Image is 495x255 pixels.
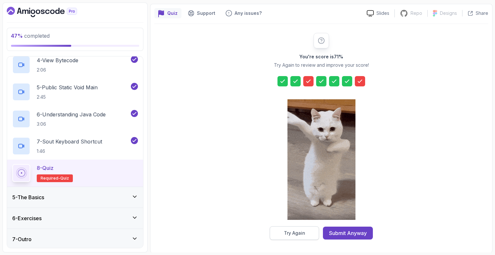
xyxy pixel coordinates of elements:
button: 6-Exercises [7,208,143,229]
p: Slides [376,10,389,16]
p: 3:06 [37,121,106,127]
p: 6 - Understanding Java Code [37,111,106,118]
span: completed [11,33,50,39]
p: 8 - Quiz [37,164,53,172]
div: Try Again [284,230,305,236]
span: Required- [41,176,60,181]
button: Support button [184,8,219,18]
p: 1:46 [37,148,102,154]
img: cool-cat [287,99,355,220]
p: Repo [411,10,422,16]
p: Share [476,10,488,16]
button: Try Again [270,226,319,240]
h3: 5 - The Basics [12,193,44,201]
p: Try Again to review and improve your score! [274,62,369,68]
button: 7-Sout Keyboard Shortcut1:46 [12,137,138,155]
button: 7-Outro [7,229,143,250]
p: Any issues? [235,10,262,16]
button: 6-Understanding Java Code3:06 [12,110,138,128]
button: 4-View Bytecode2:06 [12,56,138,74]
span: 47 % [11,33,23,39]
p: 5 - Public Static Void Main [37,83,98,91]
p: Support [197,10,215,16]
button: Feedback button [222,8,266,18]
button: 5-The Basics [7,187,143,208]
button: Share [462,10,488,16]
p: Designs [440,10,457,16]
button: Submit Anyway [323,227,373,240]
p: 2:45 [37,94,98,100]
a: Slides [362,10,394,17]
button: quiz button [154,8,181,18]
h2: You're score is 71 % [299,54,343,60]
button: 8-QuizRequired-quiz [12,164,138,182]
p: 2:06 [37,67,78,73]
p: 7 - Sout Keyboard Shortcut [37,138,102,145]
p: Quiz [167,10,178,16]
a: Dashboard [7,7,92,17]
span: quiz [60,176,69,181]
button: 5-Public Static Void Main2:45 [12,83,138,101]
p: 4 - View Bytecode [37,56,78,64]
div: Submit Anyway [329,229,367,237]
h3: 6 - Exercises [12,214,42,222]
h3: 7 - Outro [12,235,32,243]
